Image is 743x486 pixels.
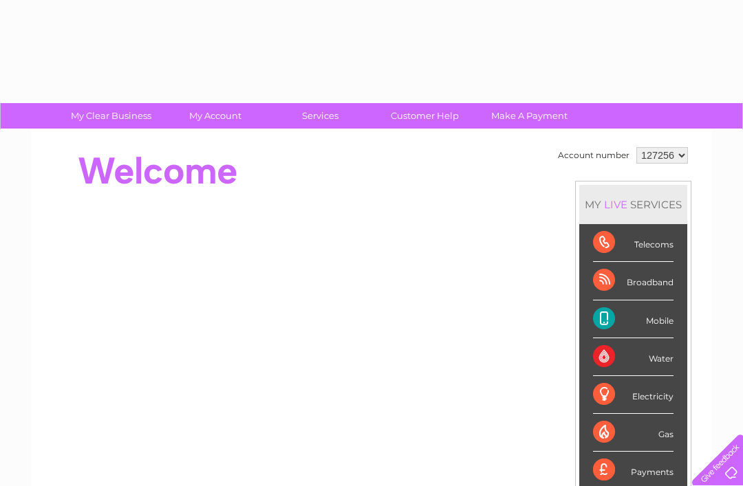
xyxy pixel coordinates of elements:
[554,144,633,167] td: Account number
[593,224,674,262] div: Telecoms
[159,103,272,129] a: My Account
[593,338,674,376] div: Water
[601,198,630,211] div: LIVE
[593,300,674,338] div: Mobile
[473,103,586,129] a: Make A Payment
[368,103,482,129] a: Customer Help
[263,103,377,129] a: Services
[593,262,674,300] div: Broadband
[593,376,674,414] div: Electricity
[54,103,168,129] a: My Clear Business
[593,414,674,452] div: Gas
[579,185,687,224] div: MY SERVICES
